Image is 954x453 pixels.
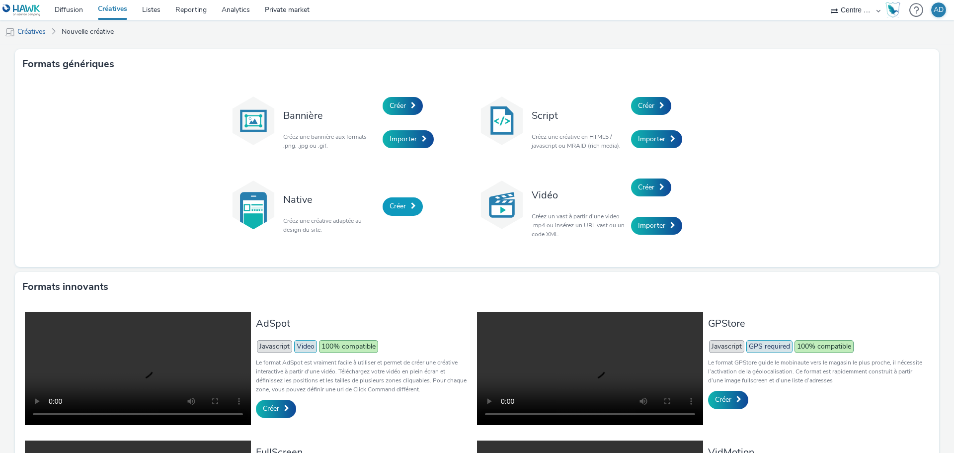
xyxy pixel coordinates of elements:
[746,340,793,353] span: GPS required
[631,179,671,196] a: Créer
[715,395,731,404] span: Créer
[57,20,119,44] a: Nouvelle créative
[532,212,626,239] p: Créez un vast à partir d'une video .mp4 ou insérez un URL vast ou un code XML.
[263,404,279,413] span: Créer
[390,101,406,110] span: Créer
[390,201,406,211] span: Créer
[229,96,278,146] img: banner.svg
[383,97,423,115] a: Créer
[934,2,944,17] div: AD
[631,97,671,115] a: Créer
[631,130,682,148] a: Importer
[283,193,378,206] h3: Native
[885,2,904,18] a: Hawk Academy
[283,132,378,150] p: Créez une bannière aux formats .png, .jpg ou .gif.
[283,109,378,122] h3: Bannière
[256,317,472,330] h3: AdSpot
[256,358,472,394] p: Le format AdSpot est vraiment facile à utiliser et permet de créer une créative interactive à par...
[708,358,924,385] p: Le format GPStore guide le mobinaute vers le magasin le plus proche, il nécessite l’activation de...
[229,180,278,230] img: native.svg
[256,400,296,418] a: Créer
[283,216,378,234] p: Créez une créative adaptée au design du site.
[638,182,654,192] span: Créer
[638,221,665,230] span: Importer
[708,391,748,409] a: Créer
[5,27,15,37] img: mobile
[708,317,924,330] h3: GPStore
[383,197,423,215] a: Créer
[390,134,417,144] span: Importer
[795,340,854,353] span: 100% compatible
[319,340,378,353] span: 100% compatible
[383,130,434,148] a: Importer
[294,340,317,353] span: Video
[22,57,114,72] h3: Formats génériques
[709,340,744,353] span: Javascript
[631,217,682,235] a: Importer
[257,340,292,353] span: Javascript
[2,4,41,16] img: undefined Logo
[638,134,665,144] span: Importer
[532,188,626,202] h3: Vidéo
[532,132,626,150] p: Créez une créative en HTML5 / javascript ou MRAID (rich media).
[22,279,108,294] h3: Formats innovants
[638,101,654,110] span: Créer
[477,96,527,146] img: code.svg
[532,109,626,122] h3: Script
[477,180,527,230] img: video.svg
[885,2,900,18] img: Hawk Academy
